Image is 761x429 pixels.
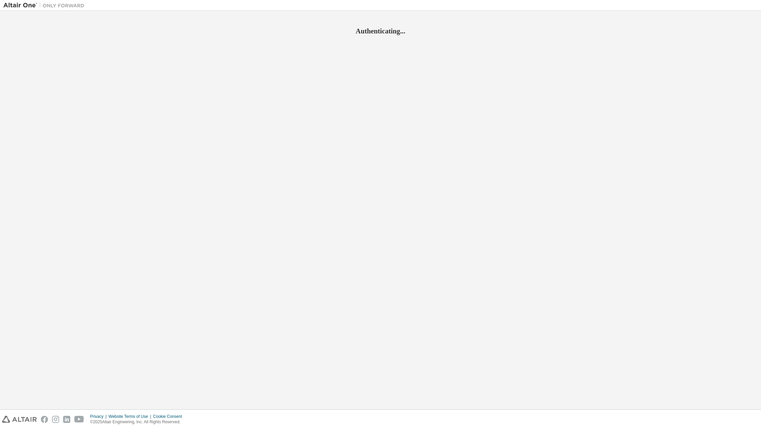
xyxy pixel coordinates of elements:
img: linkedin.svg [63,416,70,423]
img: youtube.svg [74,416,84,423]
div: Cookie Consent [153,414,186,419]
img: facebook.svg [41,416,48,423]
img: altair_logo.svg [2,416,37,423]
h2: Authenticating... [3,27,758,35]
div: Website Terms of Use [108,414,153,419]
p: © 2025 Altair Engineering, Inc. All Rights Reserved. [90,419,186,425]
img: instagram.svg [52,416,59,423]
div: Privacy [90,414,108,419]
img: Altair One [3,2,88,9]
